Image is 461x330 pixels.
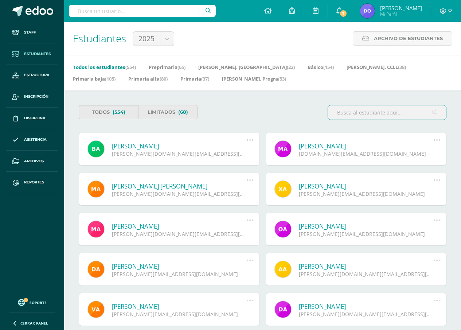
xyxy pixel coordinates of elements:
a: [PERSON_NAME] [112,262,247,271]
a: [PERSON_NAME] [299,262,434,271]
a: Inscripción [6,86,58,108]
div: [PERSON_NAME][DOMAIN_NAME][EMAIL_ADDRESS][DOMAIN_NAME] [112,230,247,237]
a: Estudiantes [6,43,58,65]
span: (554) [113,105,125,119]
a: Estructura [6,65,58,86]
a: [PERSON_NAME]. CCLL(38) [347,61,406,73]
a: [PERSON_NAME] [PERSON_NAME] [112,182,247,190]
span: Archivos [24,158,44,164]
span: (154) [323,64,334,70]
a: Primaria(37) [180,73,209,85]
span: Staff [24,30,36,35]
div: [PERSON_NAME][EMAIL_ADDRESS][DOMAIN_NAME] [112,271,247,277]
a: [PERSON_NAME] [112,222,247,230]
a: [PERSON_NAME] [299,222,434,230]
span: (80) [160,75,168,82]
div: [PERSON_NAME][EMAIL_ADDRESS][DOMAIN_NAME] [112,311,247,318]
div: [DOMAIN_NAME][EMAIL_ADDRESS][DOMAIN_NAME] [299,150,434,157]
span: Estudiantes [24,51,51,57]
span: 2025 [138,32,155,46]
span: (37) [201,75,209,82]
span: (38) [398,64,406,70]
a: [PERSON_NAME] [299,302,434,311]
img: 580415d45c0d8f7ad9595d428b689caf.png [360,4,375,18]
span: (554) [125,64,136,70]
a: Reportes [6,172,58,193]
a: Soporte [9,297,55,307]
a: [PERSON_NAME]. Progra(53) [222,73,286,85]
a: Preprimaria(65) [149,61,185,73]
span: Reportes [24,179,44,185]
div: [PERSON_NAME][DOMAIN_NAME][EMAIL_ADDRESS][DOMAIN_NAME] [112,190,247,197]
a: Archivos [6,151,58,172]
span: Estudiantes [73,31,126,45]
div: [PERSON_NAME][DOMAIN_NAME][EMAIL_ADDRESS][DOMAIN_NAME] [299,271,434,277]
span: [PERSON_NAME] [380,4,422,12]
a: Todos los estudiantes(554) [73,61,136,73]
span: Estructura [24,72,50,78]
a: Básico(154) [308,61,334,73]
span: Mi Perfil [380,11,422,17]
span: Archivo de Estudiantes [374,32,443,45]
input: Busca un usuario... [69,5,216,17]
span: (68) [178,105,188,119]
a: Disciplina [6,108,58,129]
a: Asistencia [6,129,58,151]
a: 2025 [133,32,174,46]
a: Staff [6,22,58,43]
a: [PERSON_NAME] [112,142,247,150]
span: (22) [287,64,295,70]
a: Limitados(68) [138,105,198,119]
span: Disciplina [24,115,46,121]
div: [PERSON_NAME][EMAIL_ADDRESS][DOMAIN_NAME] [299,190,434,197]
div: [PERSON_NAME][EMAIL_ADDRESS][DOMAIN_NAME] [299,230,434,237]
span: Cerrar panel [20,321,48,326]
span: Soporte [30,300,47,305]
span: (65) [177,64,185,70]
a: [PERSON_NAME]. [GEOGRAPHIC_DATA](22) [198,61,295,73]
a: [PERSON_NAME] [299,142,434,150]
span: (105) [105,75,116,82]
div: [PERSON_NAME][DOMAIN_NAME][EMAIL_ADDRESS][DOMAIN_NAME] [112,150,247,157]
a: [PERSON_NAME] [299,182,434,190]
a: [PERSON_NAME] [112,302,247,311]
a: Primaria alta(80) [128,73,168,85]
a: Archivo de Estudiantes [353,31,452,46]
span: Asistencia [24,137,47,143]
a: Primaria baja(105) [73,73,116,85]
span: (53) [278,75,286,82]
span: 7 [339,9,347,18]
div: [PERSON_NAME][DOMAIN_NAME][EMAIL_ADDRESS][DOMAIN_NAME] [299,311,434,318]
input: Busca al estudiante aquí... [328,105,446,120]
span: Inscripción [24,94,48,100]
a: Todos(554) [79,105,138,119]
